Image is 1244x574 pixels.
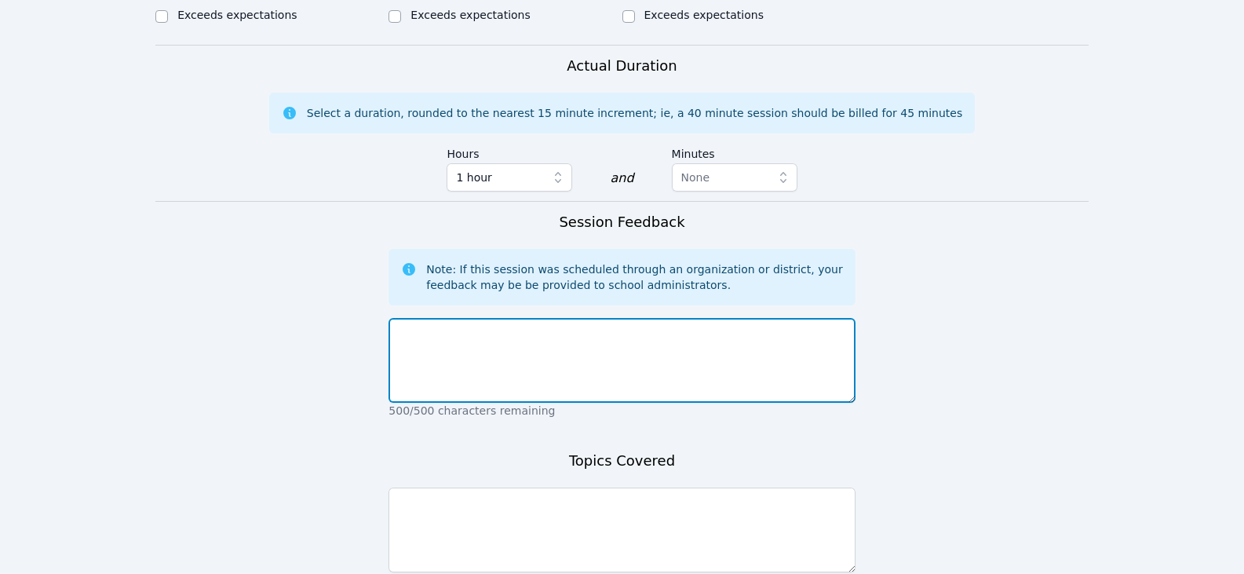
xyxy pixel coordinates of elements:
[410,9,530,21] label: Exceeds expectations
[559,211,684,233] h3: Session Feedback
[447,140,572,163] label: Hours
[177,9,297,21] label: Exceeds expectations
[307,105,962,121] div: Select a duration, rounded to the nearest 15 minute increment; ie, a 40 minute session should be ...
[569,450,675,472] h3: Topics Covered
[389,403,855,419] p: 500/500 characters remaining
[426,261,842,293] div: Note: If this session was scheduled through an organization or district, your feedback may be be ...
[447,163,572,192] button: 1 hour
[610,169,633,188] div: and
[567,55,677,77] h3: Actual Duration
[672,163,797,192] button: None
[672,140,797,163] label: Minutes
[681,171,710,184] span: None
[644,9,764,21] label: Exceeds expectations
[456,168,491,187] span: 1 hour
